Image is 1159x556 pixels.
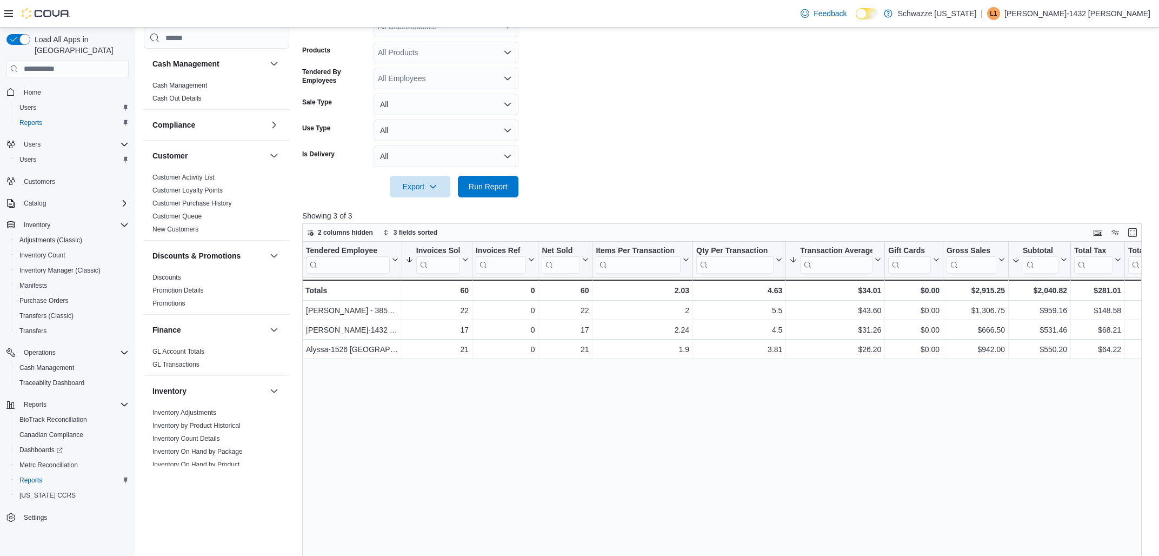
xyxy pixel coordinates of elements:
[15,279,129,292] span: Manifests
[11,473,133,488] button: Reports
[152,361,199,368] a: GL Transactions
[318,228,373,237] span: 2 columns hidden
[19,138,45,151] button: Users
[15,249,129,262] span: Inventory Count
[152,150,188,161] h3: Customer
[11,278,133,293] button: Manifests
[405,246,469,274] button: Invoices Sold
[888,246,931,256] div: Gift Cards
[15,234,86,247] a: Adjustments (Classic)
[888,305,940,317] div: $0.00
[15,428,129,441] span: Canadian Compliance
[15,249,70,262] a: Inventory Count
[542,305,589,317] div: 22
[2,397,133,412] button: Reports
[1012,324,1067,337] div: $531.46
[1004,7,1150,20] p: [PERSON_NAME]-1432 [PERSON_NAME]
[11,458,133,473] button: Metrc Reconciliation
[11,442,133,458] a: Dashboards
[24,221,50,229] span: Inventory
[152,409,216,416] a: Inventory Adjustments
[1074,246,1113,256] div: Total Tax
[888,246,931,274] div: Gift Card Sales
[302,150,335,158] label: Is Delivery
[11,488,133,503] button: [US_STATE] CCRS
[268,323,281,336] button: Finance
[152,325,265,335] button: Finance
[2,196,133,211] button: Catalog
[1012,284,1067,297] div: $2,040.82
[15,279,51,292] a: Manifests
[814,8,847,19] span: Feedback
[152,250,265,261] button: Discounts & Promotions
[1074,343,1121,356] div: $64.22
[1074,246,1121,274] button: Total Tax
[152,447,243,456] span: Inventory On Hand by Package
[2,137,133,152] button: Users
[152,186,223,195] span: Customer Loyalty Points
[888,324,940,337] div: $0.00
[1074,305,1121,317] div: $148.58
[152,273,181,282] span: Discounts
[1012,305,1067,317] div: $959.16
[19,461,78,469] span: Metrc Reconciliation
[15,444,129,456] span: Dashboards
[15,361,129,374] span: Cash Management
[144,79,289,109] div: Cash Management
[152,325,181,335] h3: Finance
[19,415,87,424] span: BioTrack Reconciliation
[947,305,1005,317] div: $1,306.75
[990,7,997,20] span: L1
[542,246,589,274] button: Net Sold
[152,95,202,102] a: Cash Out Details
[11,427,133,442] button: Canadian Compliance
[15,309,129,322] span: Transfers (Classic)
[888,284,940,297] div: $0.00
[15,264,105,277] a: Inventory Manager (Classic)
[405,305,469,317] div: 22
[144,171,289,240] div: Customer
[152,212,202,221] span: Customer Queue
[11,152,133,167] button: Users
[144,345,289,375] div: Finance
[888,343,940,356] div: $0.00
[24,348,56,357] span: Operations
[15,153,129,166] span: Users
[152,360,199,369] span: GL Transactions
[947,343,1005,356] div: $942.00
[405,343,469,356] div: 21
[15,376,129,389] span: Traceabilty Dashboard
[390,176,450,197] button: Export
[1126,226,1139,239] button: Enter fullscreen
[152,200,232,207] a: Customer Purchase History
[19,327,46,335] span: Transfers
[888,246,940,274] button: Gift Cards
[696,324,782,337] div: 4.5
[302,46,330,55] label: Products
[152,150,265,161] button: Customer
[152,386,265,396] button: Inventory
[19,251,65,260] span: Inventory Count
[947,284,1005,297] div: $2,915.25
[19,219,55,231] button: Inventory
[306,246,390,274] div: Tendered Employee
[152,187,223,194] a: Customer Loyalty Points
[24,177,55,186] span: Customers
[306,343,398,356] div: Alyssa-1526 [GEOGRAPHIC_DATA]
[378,226,442,239] button: 3 fields sorted
[15,294,73,307] a: Purchase Orders
[306,246,398,274] button: Tendered Employee
[24,88,41,97] span: Home
[152,300,185,307] a: Promotions
[856,8,878,19] input: Dark Mode
[1023,246,1058,274] div: Subtotal
[11,115,133,130] button: Reports
[19,511,51,524] a: Settings
[15,325,129,337] span: Transfers
[19,236,82,244] span: Adjustments (Classic)
[152,82,207,89] a: Cash Management
[476,284,535,297] div: 0
[152,299,185,308] span: Promotions
[19,197,50,210] button: Catalog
